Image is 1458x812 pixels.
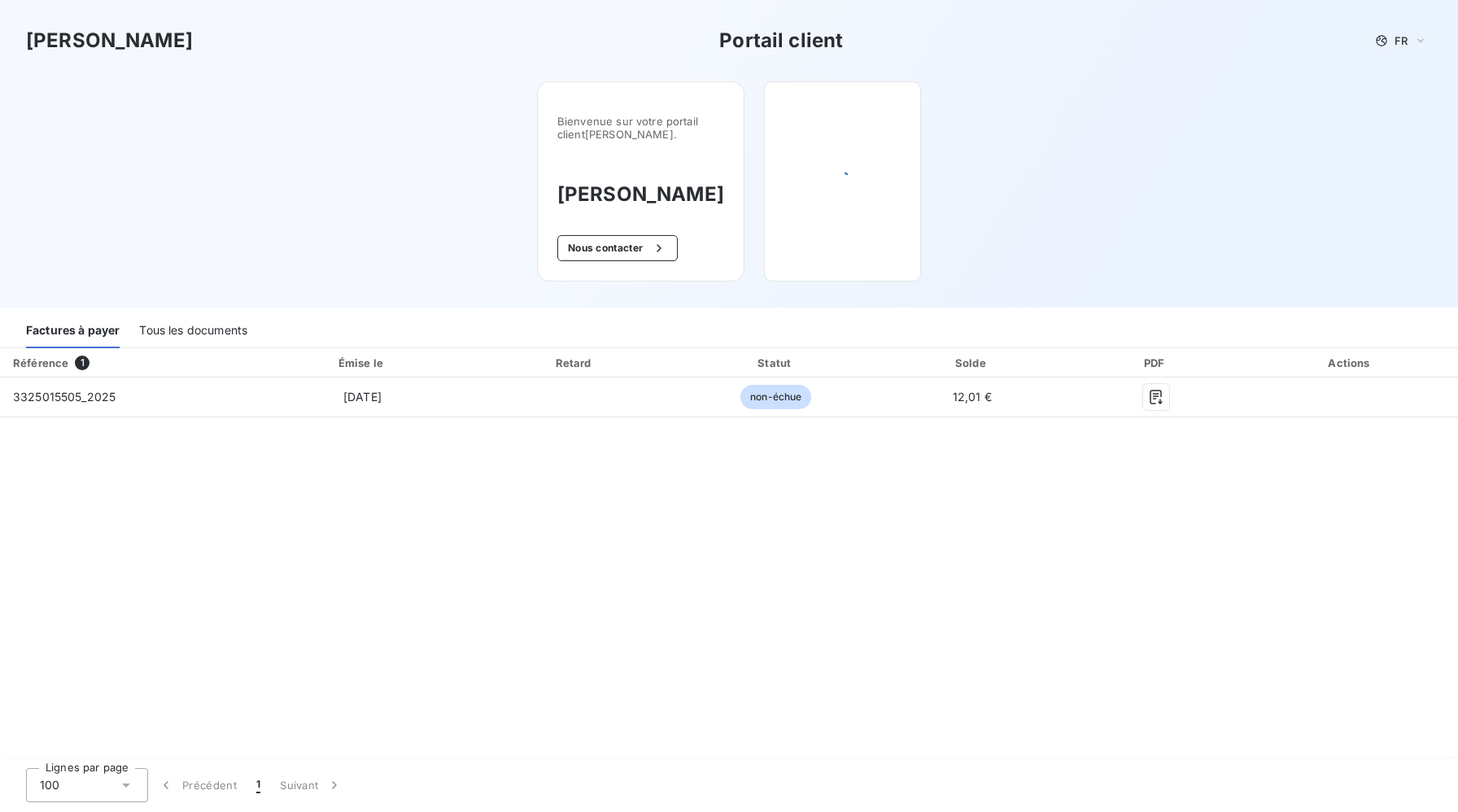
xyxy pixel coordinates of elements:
[557,180,724,209] h3: [PERSON_NAME]
[26,314,120,348] div: Factures à payer
[139,314,247,348] div: Tous les documents
[148,768,247,802] button: Précédent
[1395,34,1408,47] span: FR
[40,777,59,793] span: 100
[879,355,1066,371] div: Solde
[557,115,724,141] span: Bienvenue sur votre portail client [PERSON_NAME] .
[13,390,116,404] span: 3325015505_2025
[270,768,352,802] button: Suivant
[247,768,270,802] button: 1
[1246,355,1455,371] div: Actions
[1072,355,1240,371] div: PDF
[477,355,674,371] div: Retard
[680,355,872,371] div: Statut
[26,26,193,55] h3: [PERSON_NAME]
[740,385,811,409] span: non-échue
[557,235,678,261] button: Nous contacter
[953,390,992,404] span: 12,01 €
[719,26,843,55] h3: Portail client
[13,356,68,369] div: Référence
[255,355,469,371] div: Émise le
[256,777,260,793] span: 1
[343,390,382,404] span: [DATE]
[75,356,89,370] span: 1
